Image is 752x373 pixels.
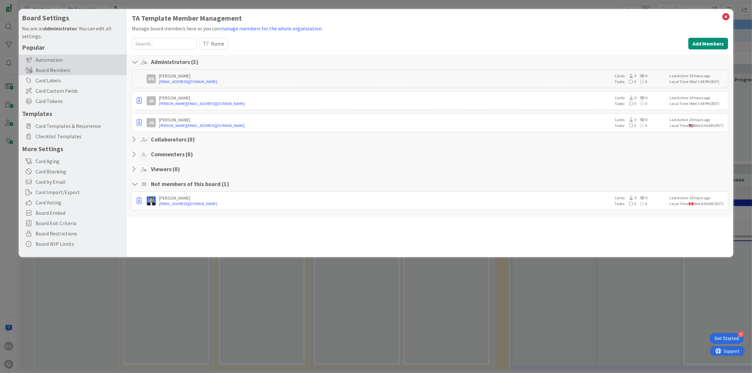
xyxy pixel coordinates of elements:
[19,55,127,65] div: Automation
[36,199,123,206] span: Card Voting
[22,145,123,153] h5: More Settings
[44,25,77,32] b: Administrator
[151,151,193,158] h4: Commenters
[222,180,229,188] span: ( 1 )
[615,123,666,129] div: Tasks:
[636,117,647,122] span: 0
[151,136,195,143] h4: Collaborators
[147,74,156,83] div: DG
[636,79,647,84] span: 0
[636,101,647,106] span: 0
[200,38,228,49] button: Name
[636,195,647,200] span: 0
[22,43,123,51] h5: Popular
[36,178,123,186] span: Card by Email
[670,79,726,85] div: Local Time: Wed 1:54 PM (BST)
[187,136,195,143] span: ( 0 )
[670,195,726,201] div: Last Active: 20 hours ago
[625,117,636,122] span: 0
[670,101,726,107] div: Local Time: Wed 1:54 PM (BST)
[132,14,728,22] h1: TA Template Member Management
[159,101,611,107] a: [PERSON_NAME][EMAIL_ADDRESS][DOMAIN_NAME]
[625,195,636,200] span: 0
[19,156,127,166] div: Card Aging
[36,219,123,227] span: Board Exit Criteria
[670,201,726,207] div: Local Time: Wed 8:54 AM (EDT)
[191,58,198,66] span: ( 3 )
[185,150,193,158] span: ( 0 )
[615,95,666,101] div: Cards:
[147,118,156,127] div: JG
[159,73,611,79] div: [PERSON_NAME]
[615,79,666,85] div: Tasks:
[36,209,123,217] span: Board Embed
[159,195,611,201] div: [PERSON_NAME]
[688,38,728,49] button: Add Members
[670,73,726,79] div: Last Active: 19 hours ago
[625,73,636,78] span: 0
[22,14,123,22] h4: Board Settings
[132,38,196,49] input: Search...
[625,123,636,128] span: 0
[615,101,666,107] div: Tasks:
[211,40,224,47] span: Name
[151,181,229,188] h4: Not members of this board
[715,335,739,342] div: Get Started
[147,96,156,105] div: JD
[220,24,323,33] button: manage members for the whole organization.
[173,165,180,173] span: ( 0 )
[19,166,127,177] div: Card Blocking
[151,166,180,173] h4: Viewers
[147,196,156,205] img: DP
[670,95,726,101] div: Last Active: 20 hours ago
[689,202,693,205] img: ca.png
[19,65,127,75] div: Board Members
[670,117,726,123] div: Last Active: 20 hours ago
[636,123,647,128] span: 0
[615,201,666,207] div: Tasks:
[159,95,611,101] div: [PERSON_NAME]
[738,331,744,337] div: 4
[636,95,647,100] span: 0
[625,95,636,100] span: 0
[625,201,636,206] span: 0
[14,1,29,9] span: Support
[36,97,123,105] span: Card Tokens
[19,75,127,86] div: Card Labels
[19,239,127,249] div: Board WIP Limits
[625,79,636,84] span: 0
[615,73,666,79] div: Cards:
[22,109,123,118] h5: Templates
[36,132,123,140] span: Checklist Templates
[159,201,611,207] a: [EMAIL_ADDRESS][DOMAIN_NAME]
[36,230,123,237] span: Board Restrictions
[159,123,611,129] a: [PERSON_NAME][EMAIL_ADDRESS][DOMAIN_NAME]
[22,25,123,40] div: You are an . You can edit all settings.
[636,201,647,206] span: 0
[615,195,666,201] div: Cards:
[159,79,611,85] a: [EMAIL_ADDRESS][DOMAIN_NAME]
[689,124,693,127] img: us.png
[159,117,611,123] div: [PERSON_NAME]
[36,122,123,130] span: Card Templates & Recurrence
[670,123,726,129] div: Local Time: Wed 5:54 AM (PDT)
[36,87,123,95] span: Card Custom Fields
[615,117,666,123] div: Cards:
[709,333,744,344] div: Open Get Started checklist, remaining modules: 4
[132,24,728,33] div: Manage board members here or you can
[625,101,636,106] span: 0
[19,187,127,197] div: Card Import/Export
[151,58,198,66] h4: Administrators
[636,73,647,78] span: 0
